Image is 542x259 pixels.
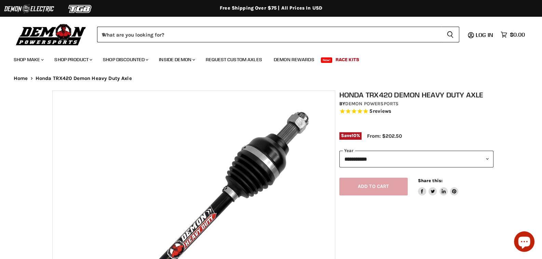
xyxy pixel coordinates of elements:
[49,53,96,67] a: Shop Product
[441,27,459,42] button: Search
[201,53,267,67] a: Request Custom Axles
[367,133,402,139] span: From: $202.50
[55,2,106,15] img: TGB Logo 2
[418,178,443,183] span: Share this:
[98,53,152,67] a: Shop Discounted
[473,32,497,38] a: Log in
[510,31,525,38] span: $0.00
[14,76,28,81] a: Home
[3,2,55,15] img: Demon Electric Logo 2
[339,132,362,140] span: Save %
[345,101,398,107] a: Demon Powersports
[97,27,441,42] input: When autocomplete results are available use up and down arrows to review and enter to select
[339,108,494,115] span: Rated 4.6 out of 5 stars 5 reviews
[269,53,320,67] a: Demon Rewards
[9,53,48,67] a: Shop Make
[339,151,494,167] select: year
[497,30,528,40] a: $0.00
[352,133,356,138] span: 10
[154,53,199,67] a: Inside Demon
[476,31,493,38] span: Log in
[330,53,364,67] a: Race Kits
[418,178,459,196] aside: Share this:
[339,100,494,108] div: by
[97,27,459,42] form: Product
[36,76,132,81] span: Honda TRX420 Demon Heavy Duty Axle
[369,108,391,114] span: 5 reviews
[372,108,391,114] span: reviews
[9,50,523,67] ul: Main menu
[339,91,494,99] h1: Honda TRX420 Demon Heavy Duty Axle
[512,231,537,254] inbox-online-store-chat: Shopify online store chat
[321,57,333,63] span: New!
[14,22,89,46] img: Demon Powersports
